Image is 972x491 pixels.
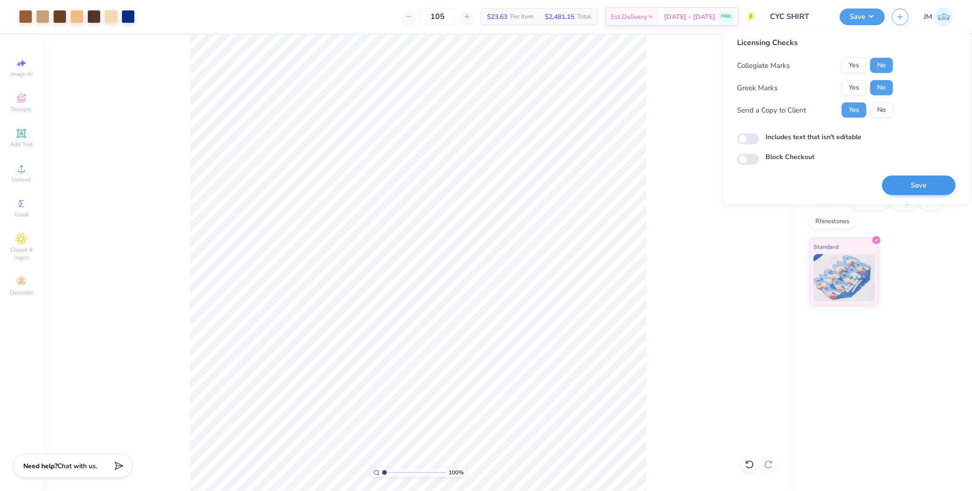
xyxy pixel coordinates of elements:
[721,13,731,20] span: FREE
[935,8,953,26] img: John Michael Binayas
[510,12,533,22] span: Per Item
[11,105,32,113] span: Designs
[5,246,38,261] span: Clipart & logos
[737,37,893,48] div: Licensing Checks
[10,289,33,296] span: Decorate
[487,12,507,22] span: $23.63
[870,103,893,118] button: No
[841,58,866,73] button: Yes
[766,132,861,142] label: Includes text that isn't editable
[23,462,57,471] strong: Need help?
[840,9,885,25] button: Save
[813,242,839,252] span: Standard
[737,104,806,115] div: Send a Copy to Client
[664,12,715,22] span: [DATE] - [DATE]
[882,176,955,195] button: Save
[14,211,29,218] span: Greek
[12,176,31,183] span: Upload
[870,80,893,95] button: No
[577,12,591,22] span: Total
[809,215,855,229] div: Rhinestones
[419,8,456,25] input: – –
[10,70,33,78] span: Image AI
[737,60,790,71] div: Collegiate Marks
[766,152,814,162] label: Block Checkout
[545,12,574,22] span: $2,481.15
[763,7,832,26] input: Untitled Design
[10,141,33,148] span: Add Text
[57,462,97,471] span: Chat with us.
[611,12,647,22] span: Est. Delivery
[924,11,932,22] span: JM
[841,80,866,95] button: Yes
[924,8,953,26] a: JM
[841,103,866,118] button: Yes
[870,58,893,73] button: No
[449,468,464,477] span: 100 %
[813,254,875,302] img: Standard
[737,82,777,93] div: Greek Marks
